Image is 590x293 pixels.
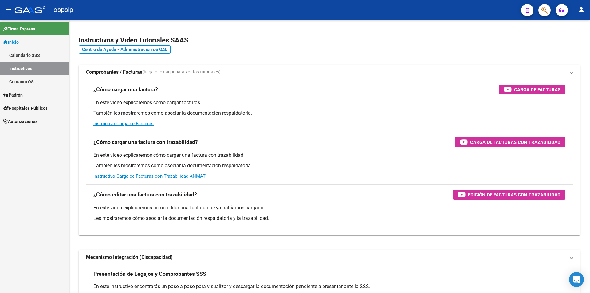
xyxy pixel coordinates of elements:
[86,254,173,261] strong: Mecanismo Integración (Discapacidad)
[93,110,565,117] p: También les mostraremos cómo asociar la documentación respaldatoria.
[5,6,12,13] mat-icon: menu
[79,65,580,80] mat-expansion-panel-header: Comprobantes / Facturas(haga click aquí para ver los tutoriales)
[3,39,19,46] span: Inicio
[93,152,565,159] p: En este video explicaremos cómo cargar una factura con trazabilidad.
[93,215,565,222] p: Les mostraremos cómo asociar la documentación respaldatoria y la trazabilidad.
[93,85,158,94] h3: ¿Cómo cargar una factura?
[79,250,580,265] mat-expansion-panel-header: Mecanismo Integración (Discapacidad)
[3,92,23,98] span: Padrón
[3,105,48,112] span: Hospitales Públicos
[93,138,198,146] h3: ¿Cómo cargar una factura con trazabilidad?
[93,99,565,106] p: En este video explicaremos cómo cargar facturas.
[514,86,560,93] span: Carga de Facturas
[455,137,565,147] button: Carga de Facturas con Trazabilidad
[569,272,584,287] div: Open Intercom Messenger
[470,138,560,146] span: Carga de Facturas con Trazabilidad
[79,80,580,235] div: Comprobantes / Facturas(haga click aquí para ver los tutoriales)
[93,283,565,290] p: En este instructivo encontrarás un paso a paso para visualizar y descargar la documentación pendi...
[79,45,171,54] a: Centro de Ayuda - Administración de O.S.
[468,191,560,199] span: Edición de Facturas con Trazabilidad
[93,162,565,169] p: También les mostraremos cómo asociar la documentación respaldatoria.
[93,121,154,126] a: Instructivo Carga de Facturas
[93,190,197,199] h3: ¿Cómo editar una factura con trazabilidad?
[3,26,35,32] span: Firma Express
[93,173,206,179] a: Instructivo Carga de Facturas con Trazabilidad ANMAT
[93,270,206,278] h3: Presentación de Legajos y Comprobantes SSS
[79,34,580,46] h2: Instructivos y Video Tutoriales SAAS
[142,69,221,76] span: (haga click aquí para ver los tutoriales)
[3,118,37,125] span: Autorizaciones
[86,69,142,76] strong: Comprobantes / Facturas
[499,85,565,94] button: Carga de Facturas
[93,204,565,211] p: En este video explicaremos cómo editar una factura que ya habíamos cargado.
[453,190,565,200] button: Edición de Facturas con Trazabilidad
[49,3,73,17] span: - ospsip
[578,6,585,13] mat-icon: person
